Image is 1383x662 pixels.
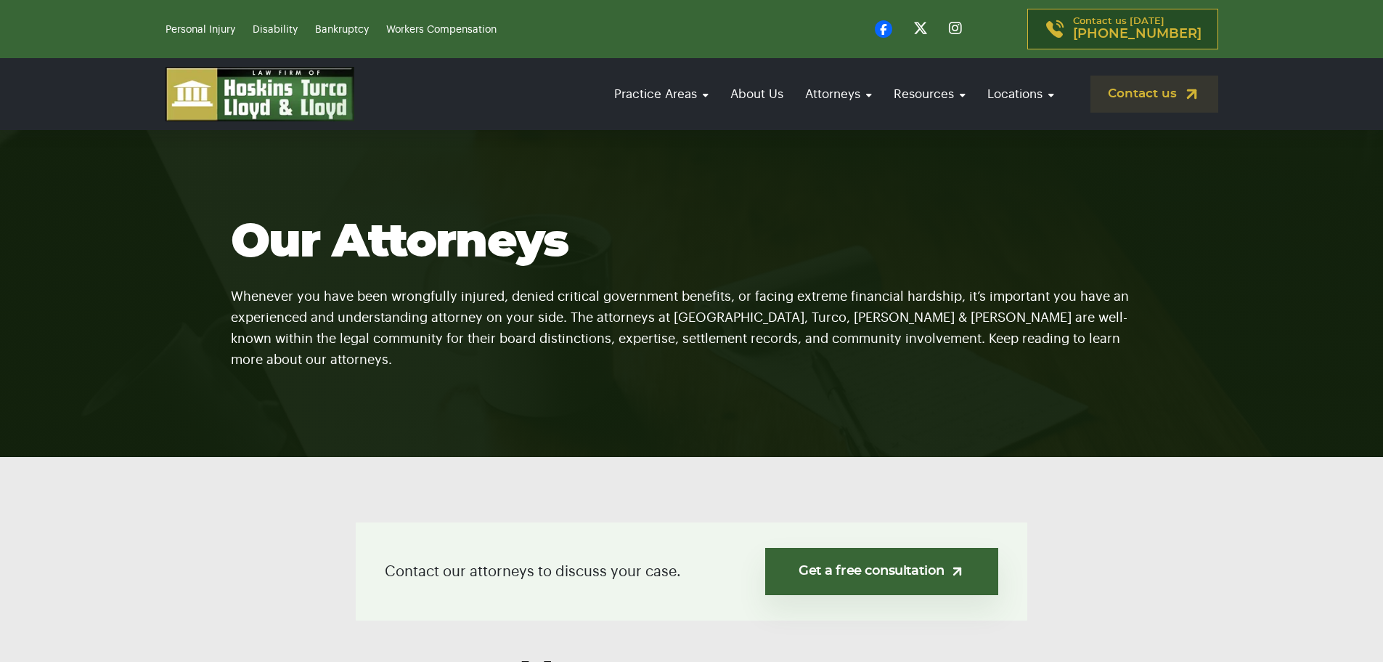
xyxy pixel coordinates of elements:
a: Contact us [1090,76,1218,113]
span: [PHONE_NUMBER] [1073,27,1202,41]
a: About Us [723,73,791,115]
a: Disability [253,25,298,35]
img: arrow-up-right-light.svg [950,564,965,579]
a: Practice Areas [607,73,716,115]
a: Personal Injury [166,25,235,35]
a: Resources [886,73,973,115]
a: Locations [980,73,1061,115]
p: Whenever you have been wrongfully injured, denied critical government benefits, or facing extreme... [231,268,1153,371]
a: Get a free consultation [765,548,998,595]
img: logo [166,67,354,121]
div: Contact our attorneys to discuss your case. [356,522,1027,621]
a: Bankruptcy [315,25,369,35]
a: Attorneys [798,73,879,115]
a: Contact us [DATE][PHONE_NUMBER] [1027,9,1218,49]
h1: Our Attorneys [231,217,1153,268]
p: Contact us [DATE] [1073,17,1202,41]
a: Workers Compensation [386,25,497,35]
